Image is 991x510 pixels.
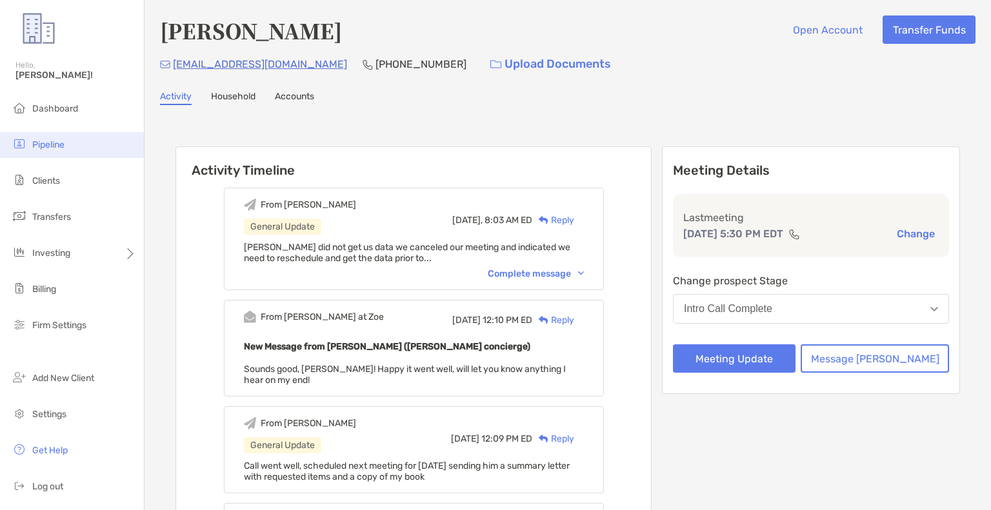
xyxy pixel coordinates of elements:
[32,175,60,186] span: Clients
[244,364,566,386] span: Sounds good, [PERSON_NAME]! Happy it went well, will let you know anything I hear on my end!
[12,172,27,188] img: clients icon
[673,273,949,289] p: Change prospect Stage
[176,147,651,178] h6: Activity Timeline
[261,418,356,429] div: From [PERSON_NAME]
[32,139,65,150] span: Pipeline
[32,373,94,384] span: Add New Client
[244,311,256,323] img: Event icon
[32,248,70,259] span: Investing
[32,103,78,114] span: Dashboard
[684,303,772,315] div: Intro Call Complete
[12,442,27,457] img: get-help icon
[451,433,479,444] span: [DATE]
[12,136,27,152] img: pipeline icon
[160,91,192,105] a: Activity
[483,315,532,326] span: 12:10 PM ED
[15,5,62,52] img: Zoe Logo
[783,15,872,44] button: Open Account
[883,15,976,44] button: Transfer Funds
[173,56,347,72] p: [EMAIL_ADDRESS][DOMAIN_NAME]
[363,59,373,70] img: Phone Icon
[930,307,938,311] img: Open dropdown arrow
[160,15,342,45] h4: [PERSON_NAME]
[452,315,481,326] span: [DATE]
[673,162,949,179] p: Meeting Details
[244,199,256,211] img: Event icon
[12,100,27,115] img: dashboard icon
[532,432,574,446] div: Reply
[12,478,27,493] img: logout icon
[488,268,584,279] div: Complete message
[160,61,170,68] img: Email Icon
[482,50,619,78] a: Upload Documents
[244,417,256,429] img: Event icon
[32,481,63,492] span: Log out
[244,219,321,235] div: General Update
[12,208,27,224] img: transfers icon
[375,56,466,72] p: [PHONE_NUMBER]
[261,199,356,210] div: From [PERSON_NAME]
[683,210,939,226] p: Last meeting
[532,313,574,327] div: Reply
[673,294,949,324] button: Intro Call Complete
[12,244,27,260] img: investing icon
[12,369,27,385] img: add_new_client icon
[32,211,71,222] span: Transfers
[32,284,56,295] span: Billing
[801,344,949,373] button: Message [PERSON_NAME]
[244,341,530,352] b: New Message from [PERSON_NAME] ([PERSON_NAME] concierge)
[788,229,800,239] img: communication type
[893,227,939,240] button: Change
[539,316,548,324] img: Reply icon
[452,215,483,226] span: [DATE],
[244,242,570,264] span: [PERSON_NAME] did not get us data we canceled our meeting and indicated we need to reschedule and...
[12,317,27,332] img: firm-settings icon
[244,460,570,482] span: Call went well, scheduled next meeting for [DATE] sending him a summary letter with requested ite...
[485,215,532,226] span: 8:03 AM ED
[539,216,548,224] img: Reply icon
[275,91,314,105] a: Accounts
[32,409,66,420] span: Settings
[490,60,501,69] img: button icon
[539,435,548,443] img: Reply icon
[32,320,86,331] span: Firm Settings
[211,91,255,105] a: Household
[32,445,68,456] span: Get Help
[481,433,532,444] span: 12:09 PM ED
[673,344,796,373] button: Meeting Update
[532,213,574,227] div: Reply
[683,226,783,242] p: [DATE] 5:30 PM EDT
[578,271,584,275] img: Chevron icon
[15,70,136,81] span: [PERSON_NAME]!
[261,311,384,322] div: From [PERSON_NAME] at Zoe
[12,280,27,296] img: billing icon
[12,406,27,421] img: settings icon
[244,437,321,453] div: General Update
